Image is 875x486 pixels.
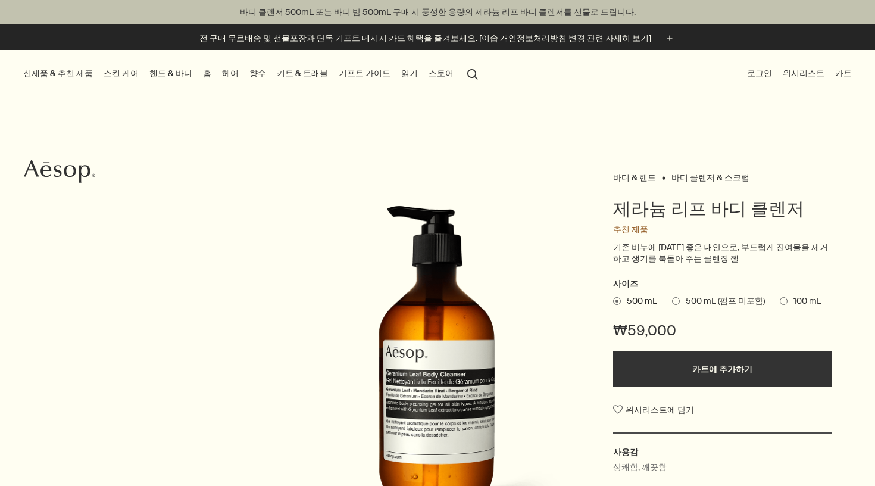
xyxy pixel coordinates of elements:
a: 읽기 [399,66,420,82]
a: 헤어 [220,66,241,82]
a: 키트 & 트래블 [274,66,330,82]
h1: 제라늄 리프 바디 클렌저 [613,197,832,221]
p: 전 구매 무료배송 및 선물포장과 단독 기프트 메시지 카드 혜택을 즐겨보세요. [이솝 개인정보처리방침 변경 관련 자세히 보기] [199,32,651,45]
p: 상쾌함, 깨끗함 [613,460,667,473]
span: ₩59,000 [613,321,676,340]
button: 로그인 [745,66,774,82]
span: 500 mL [621,295,657,307]
nav: primary [21,50,483,98]
button: 카트에 추가하기 - ₩59,000 [613,351,832,387]
p: 기존 비누에 [DATE] 좋은 대안으로, 부드럽게 잔여물을 제거하고 생기를 북돋아 주는 클렌징 젤 [613,242,832,265]
h2: 사이즈 [613,277,832,291]
span: 100 mL [787,295,821,307]
button: 신제품 & 추천 제품 [21,66,95,82]
span: 500 mL (펌프 미포함) [680,295,765,307]
a: 향수 [247,66,268,82]
nav: supplementary [745,50,854,98]
p: 바디 클렌저 500mL 또는 바디 밤 500mL 구매 시 풍성한 용량의 제라늄 리프 바디 클렌저를 선물로 드립니다. [12,6,863,18]
a: 바디 & 핸드 [613,172,656,178]
button: 전 구매 무료배송 및 선물포장과 단독 기프트 메시지 카드 혜택을 즐겨보세요. [이솝 개인정보처리방침 변경 관련 자세히 보기] [199,32,676,45]
a: 핸드 & 바디 [147,66,195,82]
svg: Aesop [24,160,95,183]
a: 위시리스트 [780,66,827,82]
button: 검색창 열기 [462,62,483,85]
button: 카트 [833,66,854,82]
a: 바디 클렌저 & 스크럽 [671,172,749,178]
h2: 사용감 [613,445,832,459]
button: 스토어 [426,66,456,82]
a: 스킨 케어 [101,66,141,82]
a: 홈 [201,66,214,82]
a: Aesop [21,157,98,189]
button: 위시리스트에 담기 [613,399,694,420]
a: 기프트 가이드 [336,66,393,82]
